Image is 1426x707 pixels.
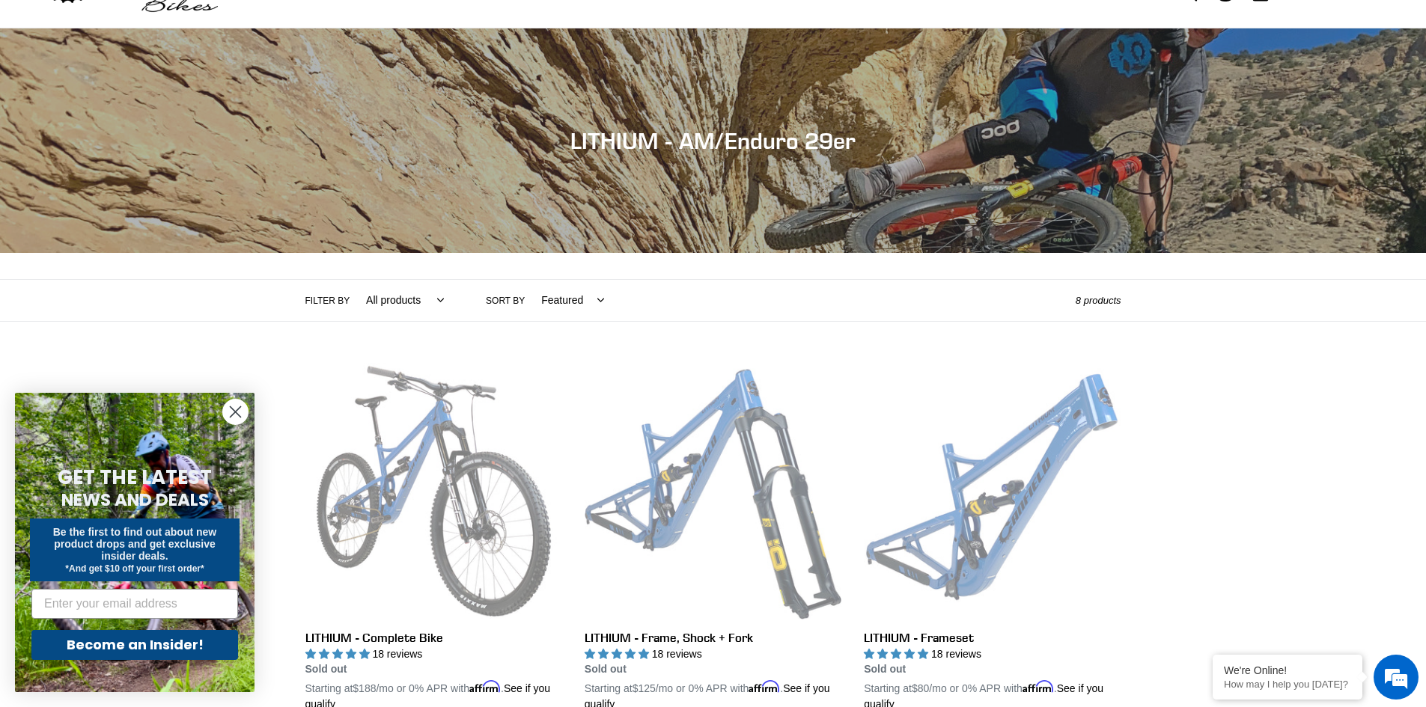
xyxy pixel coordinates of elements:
p: How may I help you today? [1224,679,1351,690]
span: LITHIUM - AM/Enduro 29er [570,127,856,154]
span: Be the first to find out about new product drops and get exclusive insider deals. [53,526,217,562]
span: GET THE LATEST [58,464,212,491]
input: Enter your email address [31,589,238,619]
span: NEWS AND DEALS [61,488,209,512]
div: We're Online! [1224,664,1351,676]
span: 8 products [1076,295,1121,306]
label: Sort by [486,294,525,307]
button: Become an Insider! [31,630,238,660]
button: Close dialog [222,399,249,425]
label: Filter by [305,294,350,307]
span: *And get $10 off your first order* [65,563,204,574]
